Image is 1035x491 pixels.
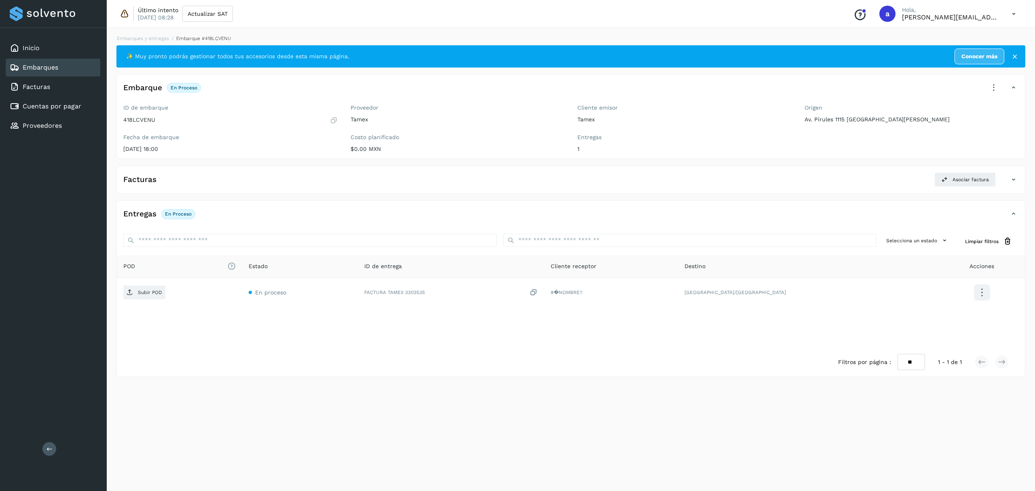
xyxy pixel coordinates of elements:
[117,172,1025,193] div: FacturasAsociar factura
[123,286,165,299] button: Subir POD
[123,104,338,111] label: ID de embarque
[23,122,62,129] a: Proveedores
[123,83,162,93] h4: Embarque
[805,116,1019,123] p: Av. Pirules 1115 [GEOGRAPHIC_DATA][PERSON_NAME]
[117,207,1025,227] div: EntregasEn proceso
[364,288,538,297] div: FACTURA TAMEX 3303535
[805,104,1019,111] label: Origen
[123,210,156,219] h4: Entregas
[351,146,565,152] p: $0.00 MXN
[6,59,100,76] div: Embarques
[176,36,231,41] span: Embarque #418LCVENU
[117,36,169,41] a: Embarques y entregas
[123,262,236,271] span: POD
[938,358,962,366] span: 1 - 1 de 1
[165,211,192,217] p: En proceso
[126,52,349,61] span: ✨ Muy pronto podrás gestionar todos tus accesorios desde esta misma página.
[123,146,338,152] p: [DATE] 18:00
[249,262,268,271] span: Estado
[577,116,792,123] p: Tamex
[955,49,1004,64] a: Conocer más
[182,6,233,22] button: Actualizar SAT
[123,175,156,184] h4: Facturas
[23,83,50,91] a: Facturas
[364,262,402,271] span: ID de entrega
[883,234,952,247] button: Selecciona un estado
[965,238,999,245] span: Limpiar filtros
[351,116,565,123] p: Tamex
[188,11,228,17] span: Actualizar SAT
[138,290,162,295] p: Subir POD
[351,104,565,111] label: Proveedor
[117,81,1025,101] div: EmbarqueEn proceso
[6,117,100,135] div: Proveedores
[171,85,197,91] p: En proceso
[902,13,999,21] p: aldo@solvento.mx
[577,134,792,141] label: Entregas
[577,104,792,111] label: Cliente emisor
[953,176,989,183] span: Asociar factura
[116,35,1025,42] nav: breadcrumb
[684,262,705,271] span: Destino
[123,134,338,141] label: Fecha de embarque
[138,6,178,14] p: Último intento
[678,278,939,307] td: [GEOGRAPHIC_DATA]/[GEOGRAPHIC_DATA]
[23,102,81,110] a: Cuentas por pagar
[138,14,174,21] p: [DATE] 08:28
[959,234,1018,249] button: Limpiar filtros
[934,172,996,187] button: Asociar factura
[123,116,155,123] p: 418LCVENU
[23,63,58,71] a: Embarques
[544,278,678,307] td: #�NOMBRE?
[23,44,40,52] a: Inicio
[6,97,100,115] div: Cuentas por pagar
[6,39,100,57] div: Inicio
[577,146,792,152] p: 1
[970,262,994,271] span: Acciones
[351,134,565,141] label: Costo planificado
[255,289,286,296] span: En proceso
[551,262,596,271] span: Cliente receptor
[838,358,891,366] span: Filtros por página :
[6,78,100,96] div: Facturas
[902,6,999,13] p: Hola,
